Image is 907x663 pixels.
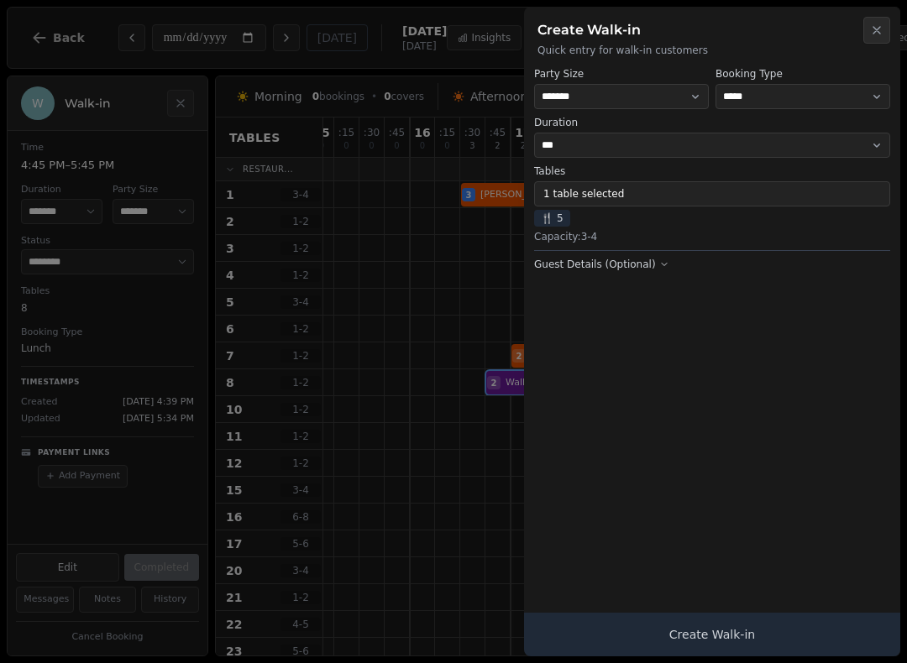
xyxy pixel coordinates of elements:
label: Tables [534,164,890,178]
button: 1 table selected [534,181,890,206]
p: Quick entry for walk-in customers [537,44,887,57]
button: Create Walk-in [524,613,900,656]
label: Booking Type [716,67,890,81]
label: Party Size [534,67,709,81]
label: Duration [534,116,890,129]
h2: Create Walk-in [537,20,887,40]
span: 5 [534,210,570,227]
div: Capacity: 3 - 4 [534,230,890,243]
button: Guest Details (Optional) [534,258,669,271]
span: 🍴 [541,211,553,225]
